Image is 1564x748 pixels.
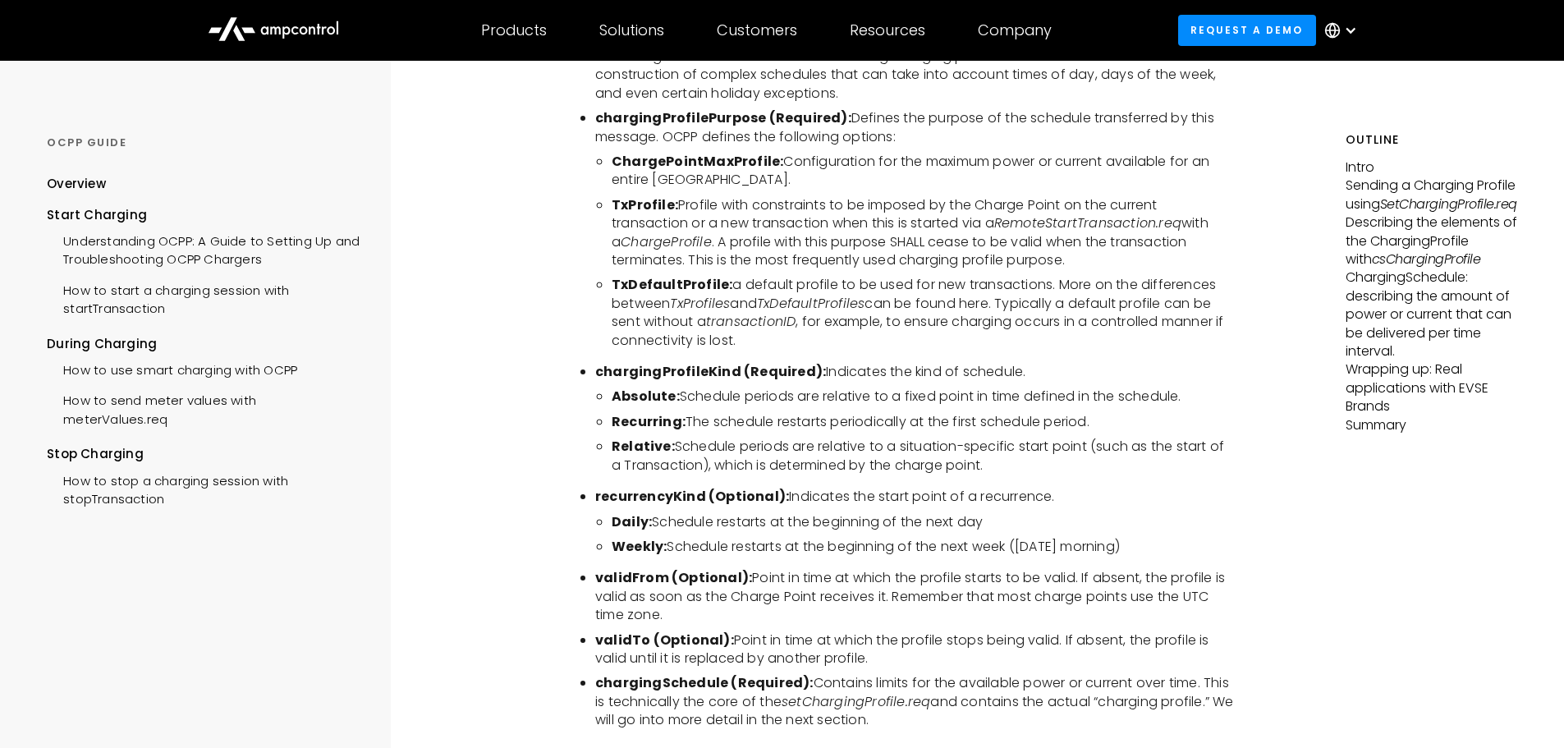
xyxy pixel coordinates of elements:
[47,224,360,273] a: Understanding OCPP: A Guide to Setting Up and Troubleshooting OCPP Chargers
[595,631,734,649] b: validTo (Optional):
[595,631,1236,668] li: Point in time at which the profile stops being valid. If absent, the profile is valid until it is...
[47,335,360,353] div: During Charging
[481,21,547,39] div: Products
[47,135,360,150] div: OCPP GUIDE
[595,362,826,381] b: chargingProfileKind (Required):
[612,537,667,556] b: Weekly:
[1346,213,1517,268] p: Describing the elements of the ChargingProfile with
[612,388,1236,406] li: Schedule periods are relative to a fixed point in time defined in the schedule.
[717,21,797,39] div: Customers
[994,213,1181,232] i: RemoteStartTransaction.req
[47,464,360,513] a: How to stop a charging session with stopTransaction
[1346,416,1517,434] p: Summary
[47,175,106,205] a: Overview
[595,363,1236,381] li: Indicates the kind of schedule.
[978,21,1052,39] div: Company
[47,383,360,433] a: How to send meter values with meterValues.req
[595,487,789,506] b: recurrencyKind (Optional):
[612,275,732,294] b: TxDefaultProfile:
[599,21,664,39] div: Solutions
[612,437,675,456] b: Relative:
[621,232,712,251] i: ChargeProfile
[1346,360,1517,415] p: Wrapping up: Real applications with EVSE Brands
[595,674,1236,729] li: Contains limits for the available power or current over time. This is technically the core of the...
[47,353,297,383] a: How to use smart charging with OCPP
[850,21,925,39] div: Resources
[1346,158,1517,177] p: Intro
[1178,15,1316,45] a: Request a demo
[757,294,865,313] i: TxDefaultProfiles
[47,206,360,224] div: Start Charging
[612,512,652,531] b: Daily:
[612,152,783,171] b: ChargePointMaxProfile:
[612,538,1236,556] li: Schedule restarts at the beginning of the next week ([DATE] morning)
[595,569,1236,624] li: Point in time at which the profile starts to be valid. If absent, the profile is valid as soon as...
[612,195,678,214] b: TxProfile:
[612,438,1236,475] li: Schedule periods are relative to a situation-specific start point (such as the start of a Transac...
[595,488,1236,506] li: Indicates the start point of a recurrence.
[1346,177,1517,213] p: Sending a Charging Profile using
[595,673,814,692] b: chargingSchedule (Required):
[612,196,1236,270] li: Profile with constraints to be imposed by the Charge Point on the current transaction or a new tr...
[595,109,1236,146] li: Defines the purpose of the schedule transferred by this message. OCPP defines the following options:
[1346,131,1517,149] h5: Outline
[595,568,752,587] b: validFrom (Optional):
[47,175,106,193] div: Overview
[47,445,360,463] div: Stop Charging
[612,276,1236,350] li: a default profile to be used for new transactions. More on the differences between and can be fou...
[612,153,1236,190] li: Configuration for the maximum power or current available for an entire [GEOGRAPHIC_DATA].
[612,513,1236,531] li: Schedule restarts at the beginning of the next day
[612,412,686,431] b: Recurring:
[1346,268,1517,360] p: ChargingSchedule: describing the amount of power or current that can be delivered per time interval.
[782,692,930,711] i: setChargingProfile.req
[612,387,680,406] b: Absolute:
[595,108,851,127] b: chargingProfilePurpose (Required):
[1372,250,1481,268] em: csChargingProfile
[706,312,796,331] i: transactionID
[612,413,1236,431] li: The schedule restarts periodically at the first schedule period.
[670,294,730,313] i: TxProfiles
[1380,195,1517,213] em: SetChargingProfile.req
[47,273,360,323] a: How to start a charging session with startTransaction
